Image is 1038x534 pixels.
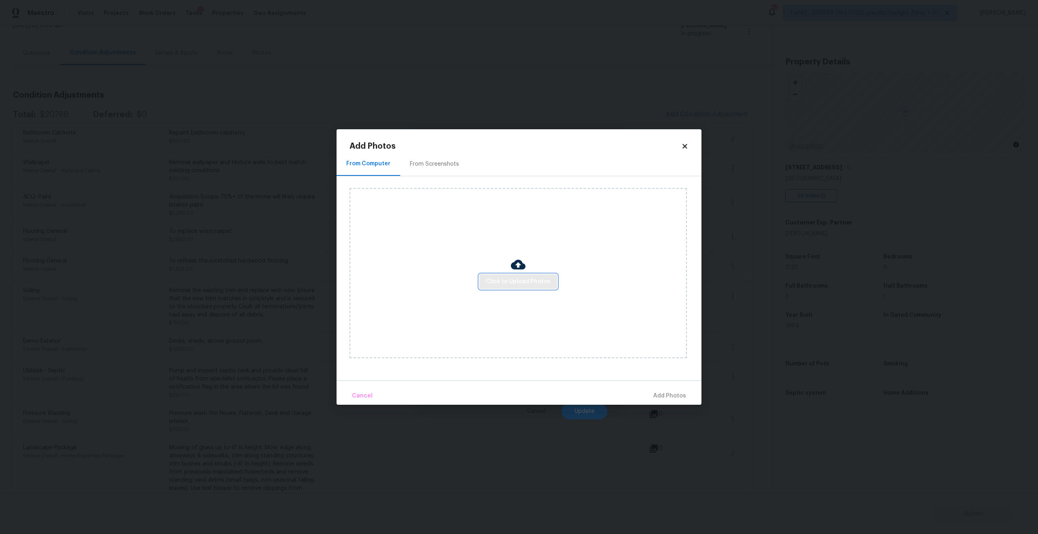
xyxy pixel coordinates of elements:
[479,274,557,289] button: Click to Upload Photos
[352,391,373,401] span: Cancel
[346,160,390,168] div: From Computer
[349,387,376,405] button: Cancel
[410,160,459,168] div: From Screenshots
[486,277,551,287] span: Click to Upload Photos
[511,257,525,272] img: Cloud Upload Icon
[350,142,681,150] h2: Add Photos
